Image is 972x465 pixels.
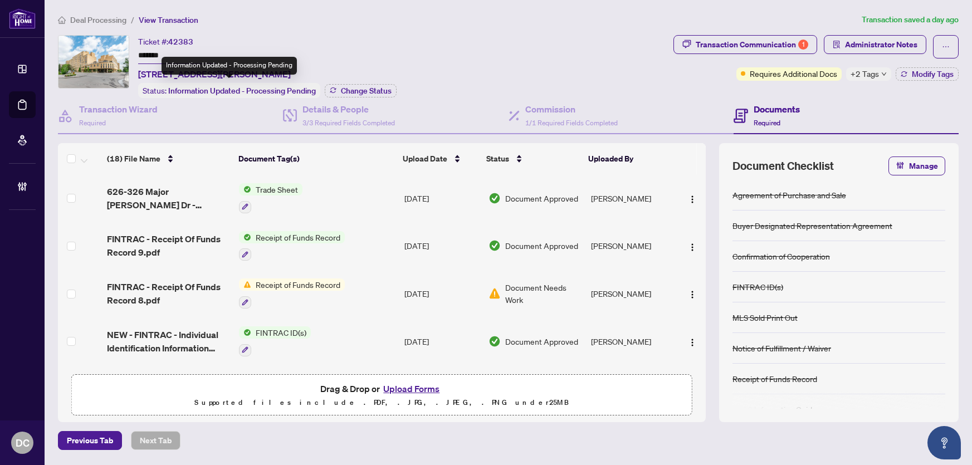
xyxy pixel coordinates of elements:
img: Document Status [489,287,501,300]
img: Logo [688,195,697,204]
article: Transaction saved a day ago [862,13,959,26]
span: Information Updated - Processing Pending [168,86,316,96]
span: Drag & Drop or [320,381,443,396]
h4: Transaction Wizard [79,102,158,116]
button: Logo [683,237,701,254]
td: [DATE] [400,222,484,270]
button: Open asap [927,426,961,459]
span: Document Approved [505,239,578,252]
th: Document Tag(s) [234,143,399,174]
button: Transaction Communication1 [673,35,817,54]
p: Supported files include .PDF, .JPG, .JPEG, .PNG under 25 MB [79,396,685,409]
button: Logo [683,332,701,350]
span: 3/3 Required Fields Completed [302,119,395,127]
span: View Transaction [139,15,198,25]
button: Change Status [325,84,397,97]
li: / [131,13,134,26]
span: Modify Tags [912,70,954,78]
span: Previous Tab [67,432,113,449]
button: Next Tab [131,431,180,450]
th: Upload Date [398,143,482,174]
div: Information Updated - Processing Pending [162,57,297,75]
span: Document Approved [505,192,578,204]
span: Receipt of Funds Record [251,278,345,291]
button: Upload Forms [380,381,443,396]
div: Buyer Designated Representation Agreement [732,219,892,232]
span: NEW - FINTRAC - Individual Identification Information Record 3.pdf [107,328,231,355]
button: Status IconReceipt of Funds Record [239,278,345,309]
button: Status IconReceipt of Funds Record [239,231,345,261]
span: Trade Sheet [251,183,302,195]
span: (18) File Name [107,153,160,165]
img: Status Icon [239,231,251,243]
span: Deal Processing [70,15,126,25]
div: MLS Sold Print Out [732,311,798,324]
div: Receipt of Funds Record [732,373,817,385]
div: Notice of Fulfillment / Waiver [732,342,831,354]
td: [DATE] [400,365,484,413]
button: Logo [683,189,701,207]
span: FINTRAC ID(s) [251,326,311,339]
th: (18) File Name [102,143,234,174]
span: Required [754,119,780,127]
div: FINTRAC ID(s) [732,281,783,293]
span: 626-326 Major [PERSON_NAME] Dr - REVISED TS 1.pdf [107,185,231,212]
img: Status Icon [239,183,251,195]
div: 1 [798,40,808,50]
td: [PERSON_NAME] [587,270,677,317]
span: 1/1 Required Fields Completed [525,119,618,127]
span: [STREET_ADDRESS][PERSON_NAME] [138,67,291,81]
span: Document Approved [505,335,578,347]
img: Logo [688,243,697,252]
td: [DATE] [400,174,484,222]
span: DC [16,435,30,451]
td: [DATE] [400,270,484,317]
img: Logo [688,338,697,347]
span: ellipsis [942,43,950,51]
button: Manage [888,156,945,175]
span: Document Checklist [732,158,834,174]
h4: Details & People [302,102,395,116]
td: [PERSON_NAME] [587,174,677,222]
img: Document Status [489,335,501,347]
th: Status [482,143,584,174]
h4: Documents [754,102,800,116]
span: Receipt of Funds Record [251,231,345,243]
div: Confirmation of Cooperation [732,250,830,262]
img: Document Status [489,239,501,252]
img: Status Icon [239,278,251,291]
div: Agreement of Purchase and Sale [732,189,846,201]
button: Status IconFINTRAC ID(s) [239,326,311,356]
span: Change Status [341,87,392,95]
th: Uploaded By [584,143,673,174]
td: [DATE] [400,317,484,365]
button: Logo [683,285,701,302]
span: Document Needs Work [505,281,582,306]
img: IMG-N12231837_1.jpg [58,36,129,88]
span: FINTRAC - Receipt Of Funds Record 8.pdf [107,280,231,307]
div: Status: [138,83,320,98]
td: [PERSON_NAME] [587,365,677,413]
span: home [58,16,66,24]
img: Status Icon [239,326,251,339]
span: FINTRAC - Receipt Of Funds Record 9.pdf [107,232,231,259]
span: Requires Additional Docs [750,67,837,80]
span: down [881,71,887,77]
button: Modify Tags [896,67,959,81]
button: Administrator Notes [824,35,926,54]
span: Drag & Drop orUpload FormsSupported files include .PDF, .JPG, .JPEG, .PNG under25MB [72,375,692,416]
button: Previous Tab [58,431,122,450]
span: Manage [909,157,938,175]
img: Document Status [489,192,501,204]
div: Ticket #: [138,35,193,48]
span: Required [79,119,106,127]
h4: Commission [525,102,618,116]
span: Status [486,153,509,165]
span: Administrator Notes [845,36,917,53]
td: [PERSON_NAME] [587,222,677,270]
div: Transaction Communication [696,36,808,53]
span: Upload Date [403,153,447,165]
button: Status IconTrade Sheet [239,183,302,213]
span: +2 Tags [851,67,879,80]
img: logo [9,8,36,29]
